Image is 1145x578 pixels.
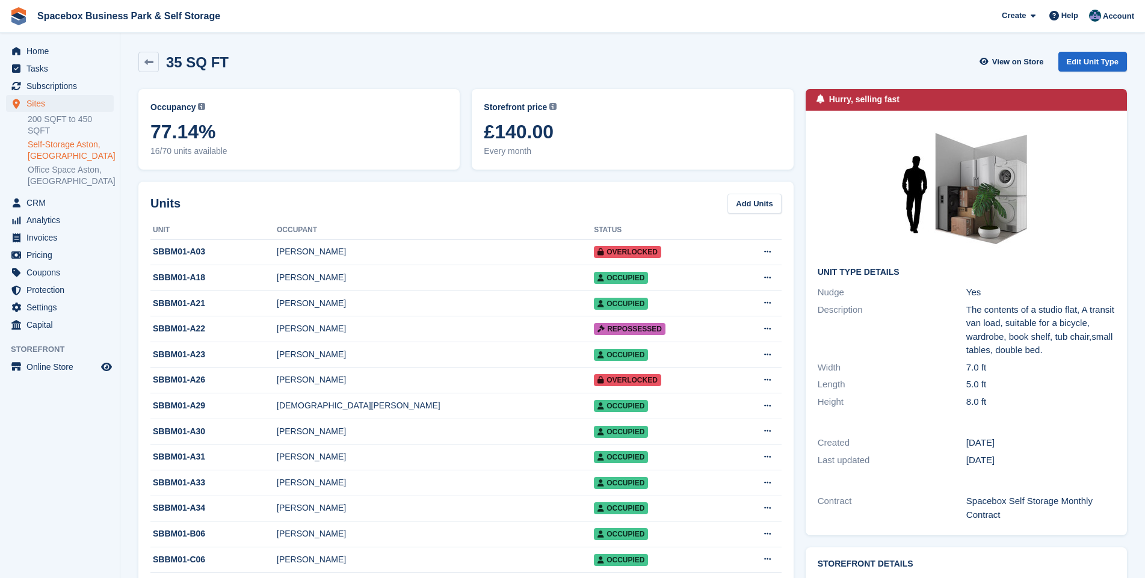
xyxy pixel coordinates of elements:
span: Tasks [26,60,99,77]
a: menu [6,95,114,112]
div: 7.0 ft [966,361,1115,375]
span: Occupancy [150,101,196,114]
a: Preview store [99,360,114,374]
span: Overlocked [594,246,661,258]
div: SBBM01-A30 [150,425,277,438]
span: Occupied [594,349,648,361]
span: Occupied [594,272,648,284]
div: SBBM01-A34 [150,502,277,514]
span: View on Store [992,56,1044,68]
h2: Units [150,194,181,212]
span: Overlocked [594,374,661,386]
span: Protection [26,281,99,298]
span: Occupied [594,298,648,310]
span: Occupied [594,451,648,463]
span: Subscriptions [26,78,99,94]
span: Online Store [26,358,99,375]
a: 200 SQFT to 450 SQFT [28,114,114,137]
div: [PERSON_NAME] [277,374,594,386]
a: menu [6,229,114,246]
div: SBBM01-C06 [150,553,277,566]
div: [DATE] [966,436,1115,450]
img: icon-info-grey-7440780725fd019a000dd9b08b2336e03edf1995a4989e88bcd33f0948082b44.svg [549,103,557,110]
span: Storefront price [484,101,547,114]
div: [PERSON_NAME] [277,502,594,514]
span: CRM [26,194,99,211]
a: menu [6,60,114,77]
a: menu [6,299,114,316]
span: Every month [484,145,781,158]
div: Spacebox Self Storage Monthly Contract [966,494,1115,521]
a: menu [6,78,114,94]
div: [PERSON_NAME] [277,527,594,540]
span: 16/70 units available [150,145,448,158]
a: Office Space Aston, [GEOGRAPHIC_DATA] [28,164,114,187]
a: menu [6,247,114,263]
a: Add Units [727,194,781,214]
span: Repossessed [594,323,665,335]
img: Daud [1089,10,1101,22]
div: SBBM01-A29 [150,399,277,412]
div: SBBM01-A03 [150,245,277,258]
a: Self-Storage Aston, [GEOGRAPHIC_DATA] [28,139,114,162]
div: Last updated [818,453,966,467]
div: SBBM01-A33 [150,476,277,489]
div: SBBM01-A31 [150,450,277,463]
a: menu [6,281,114,298]
div: [PERSON_NAME] [277,425,594,438]
div: SBBM01-A18 [150,271,277,284]
img: 30-sqft-unit.jpg [876,123,1057,258]
a: menu [6,358,114,375]
span: Invoices [26,229,99,246]
span: Occupied [594,528,648,540]
a: menu [6,43,114,60]
span: Occupied [594,554,648,566]
div: [DEMOGRAPHIC_DATA][PERSON_NAME] [277,399,594,412]
div: [DATE] [966,453,1115,467]
a: Spacebox Business Park & Self Storage [32,6,225,26]
h2: Storefront Details [818,559,1115,569]
span: Occupied [594,400,648,412]
div: [PERSON_NAME] [277,476,594,489]
th: Unit [150,221,277,240]
div: SBBM01-A21 [150,297,277,310]
div: Height [818,395,966,409]
span: Settings [26,299,99,316]
span: Home [26,43,99,60]
a: View on Store [978,52,1049,72]
div: The contents of a studio flat, A transit van load, suitable for a bicycle, wardrobe, book shelf, ... [966,303,1115,357]
div: [PERSON_NAME] [277,297,594,310]
span: Sites [26,95,99,112]
span: Occupied [594,426,648,438]
div: Nudge [818,286,966,300]
span: 77.14% [150,121,448,143]
div: Description [818,303,966,357]
div: SBBM01-B06 [150,527,277,540]
th: Status [594,221,732,240]
h2: 35 SQ FT [166,54,229,70]
div: Length [818,378,966,392]
span: Pricing [26,247,99,263]
div: Created [818,436,966,450]
div: Width [818,361,966,375]
th: Occupant [277,221,594,240]
div: Contract [818,494,966,521]
a: menu [6,212,114,229]
div: SBBM01-A22 [150,322,277,335]
div: 5.0 ft [966,378,1115,392]
div: [PERSON_NAME] [277,245,594,258]
div: [PERSON_NAME] [277,271,594,284]
h2: Unit Type details [818,268,1115,277]
div: Hurry, selling fast [829,93,900,106]
a: menu [6,316,114,333]
span: Occupied [594,477,648,489]
div: Yes [966,286,1115,300]
div: SBBM01-A26 [150,374,277,386]
div: 8.0 ft [966,395,1115,409]
span: Capital [26,316,99,333]
div: [PERSON_NAME] [277,553,594,566]
span: Occupied [594,502,648,514]
a: Edit Unit Type [1058,52,1127,72]
span: Help [1061,10,1078,22]
a: menu [6,264,114,281]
